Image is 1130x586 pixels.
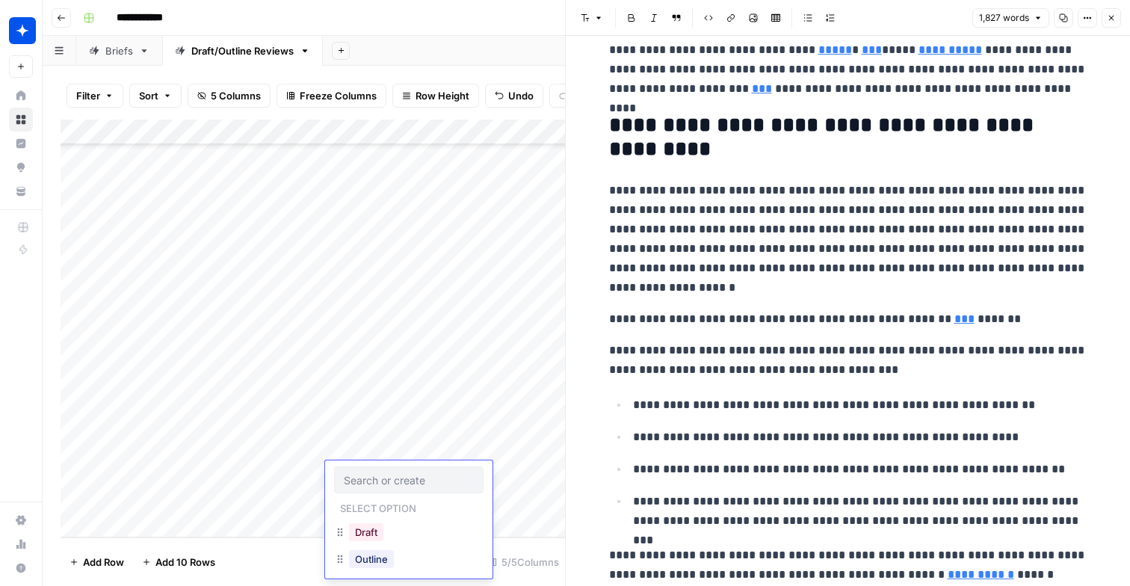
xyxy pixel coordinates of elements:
button: Workspace: Wiz [9,12,33,49]
span: Add Row [83,555,124,570]
button: Freeze Columns [277,84,386,108]
span: Add 10 Rows [155,555,215,570]
span: 5 Columns [211,88,261,103]
a: Insights [9,132,33,155]
span: Filter [76,88,100,103]
button: Sort [129,84,182,108]
span: Undo [508,88,534,103]
button: 1,827 words [972,8,1049,28]
a: Browse [9,108,33,132]
button: Filter [67,84,123,108]
a: Briefs [76,36,162,66]
span: Sort [139,88,158,103]
a: Settings [9,508,33,532]
a: Draft/Outline Reviews [162,36,323,66]
a: Usage [9,532,33,556]
a: Opportunities [9,155,33,179]
div: Draft [334,520,484,547]
input: Search or create [344,473,474,487]
div: Draft/Outline Reviews [191,43,294,58]
button: Add Row [61,550,133,574]
button: Undo [485,84,543,108]
div: Outline [334,547,484,574]
span: Row Height [416,88,469,103]
button: 5 Columns [188,84,271,108]
button: Add 10 Rows [133,550,224,574]
button: Outline [349,550,394,568]
a: Your Data [9,179,33,203]
div: Briefs [105,43,133,58]
a: Home [9,84,33,108]
p: Select option [334,498,422,516]
span: Freeze Columns [300,88,377,103]
div: 5/5 Columns [482,550,565,574]
span: 1,827 words [979,11,1029,25]
button: Help + Support [9,556,33,580]
img: Wiz Logo [9,17,36,44]
button: Draft [349,523,383,541]
button: Row Height [392,84,479,108]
